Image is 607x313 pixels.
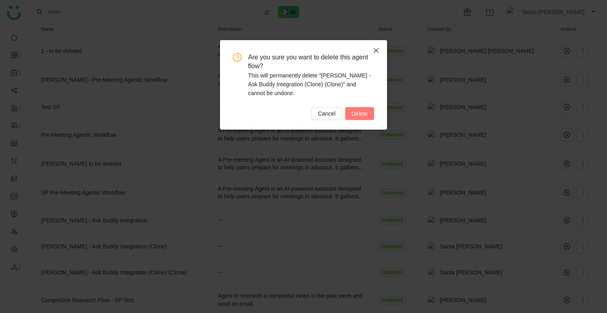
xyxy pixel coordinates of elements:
[248,54,368,69] span: Are you sure you want to delete this agent flow?
[248,71,374,98] div: This will permanently delete "[PERSON_NAME] - Ask Buddy Integration (Clone) (Clone)" and cannot b...
[318,109,336,118] span: Cancel
[312,107,342,120] button: Cancel
[352,109,368,118] span: Delete
[345,107,374,120] button: Delete
[365,40,387,62] button: Close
